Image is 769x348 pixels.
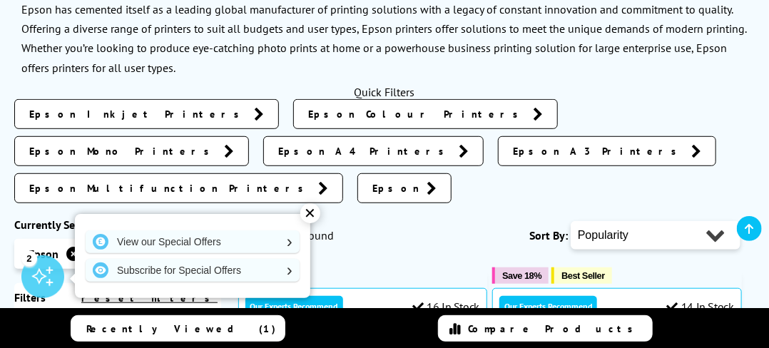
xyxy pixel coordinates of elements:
[21,41,727,74] p: Whether you’re looking to produce eye-catching photo prints at home or a powerhouse business prin...
[29,247,58,261] span: Epson
[86,322,276,335] span: Recently Viewed (1)
[513,144,684,158] span: Epson A3 Printers
[21,250,37,266] div: 2
[498,136,716,166] a: Epson A3 Printers
[14,217,221,232] div: Currently Selected
[29,107,247,121] span: Epson Inkjet Printers
[492,267,549,284] button: Save 18%
[86,230,300,253] a: View our Special Offers
[551,267,612,284] button: Best Seller
[14,173,343,203] a: Epson Multifunction Printers
[468,322,641,335] span: Compare Products
[71,315,285,342] a: Recently Viewed (1)
[438,315,653,342] a: Compare Products
[21,2,747,36] p: Epson has cemented itself as a leading global manufacturer of printing solutions with a legacy of...
[14,85,755,99] div: Quick Filters
[357,173,452,203] a: Epson
[502,270,541,281] span: Save 18%
[14,136,249,166] a: Epson Mono Printers
[293,99,558,129] a: Epson Colour Printers
[412,300,479,314] div: 16 In Stock
[300,203,320,223] div: ✕
[263,136,484,166] a: Epson A4 Printers
[561,270,605,281] span: Best Seller
[278,144,452,158] span: Epson A4 Printers
[29,144,217,158] span: Epson Mono Printers
[667,300,734,314] div: 14 In Stock
[529,228,568,242] span: Sort By:
[499,296,597,317] div: Our Experts Recommend
[86,259,300,282] a: Subscribe for Special Offers
[14,290,46,304] span: Filters
[308,107,526,121] span: Epson Colour Printers
[372,181,419,195] span: Epson
[245,296,343,317] div: Our Experts Recommend
[14,99,279,129] a: Epson Inkjet Printers
[29,181,311,195] span: Epson Multifunction Printers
